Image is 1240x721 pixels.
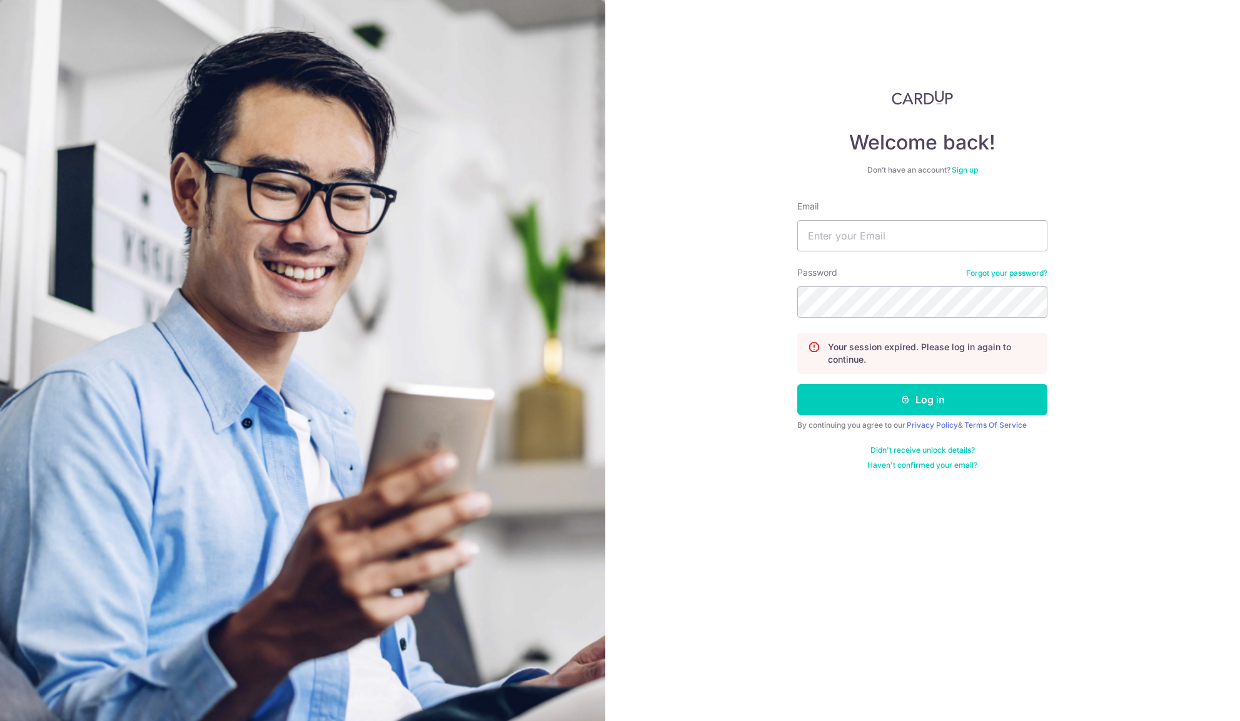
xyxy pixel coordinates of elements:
[892,90,953,105] img: CardUp Logo
[867,460,977,470] a: Haven't confirmed your email?
[966,268,1047,278] a: Forgot your password?
[952,165,978,174] a: Sign up
[964,420,1027,430] a: Terms Of Service
[797,130,1047,155] h4: Welcome back!
[797,220,1047,251] input: Enter your Email
[797,200,819,213] label: Email
[797,266,837,279] label: Password
[907,420,958,430] a: Privacy Policy
[828,341,1037,366] p: Your session expired. Please log in again to continue.
[797,165,1047,175] div: Don’t have an account?
[797,384,1047,415] button: Log in
[870,445,975,455] a: Didn't receive unlock details?
[797,420,1047,430] div: By continuing you agree to our &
